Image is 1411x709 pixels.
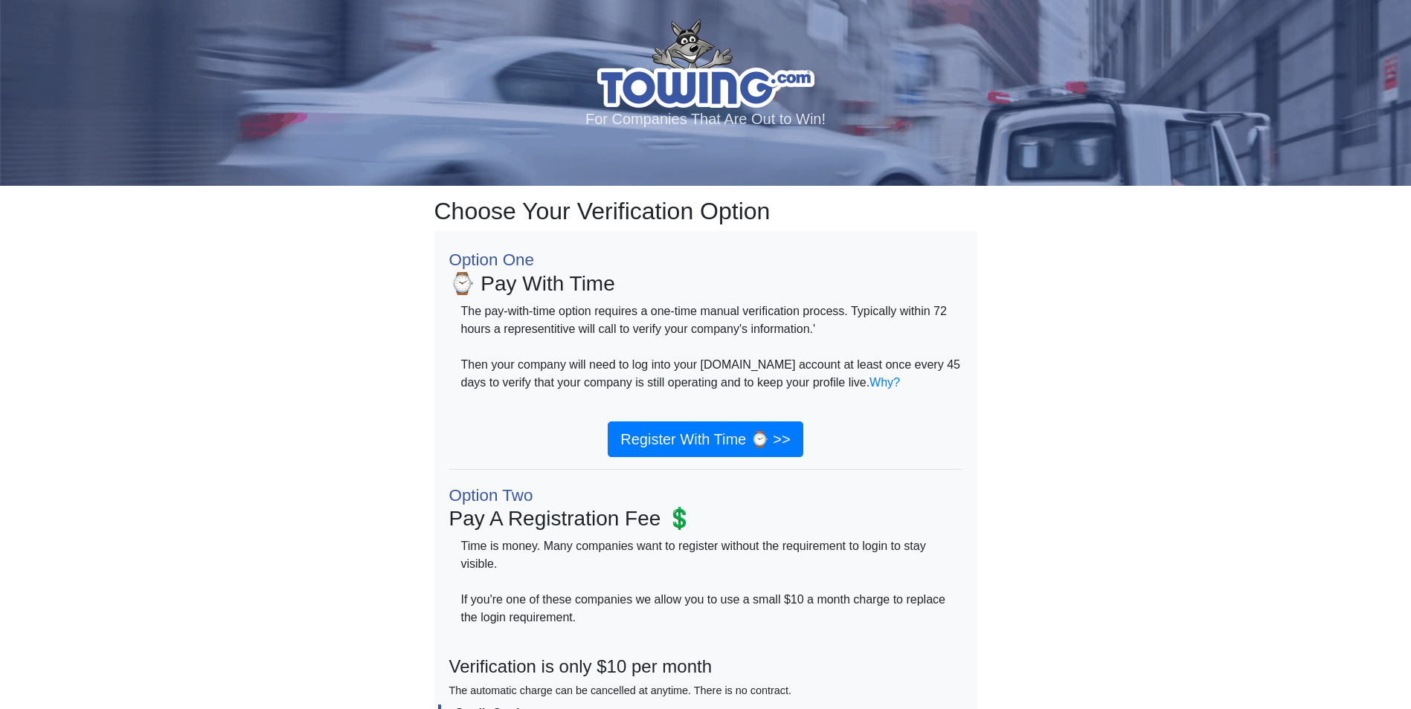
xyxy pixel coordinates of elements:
[449,684,792,696] small: The automatic charge can be cancelled at anytime. There is no contract.
[449,656,962,699] h4: Verification is only $10 per month
[870,376,900,389] a: Why?
[608,421,803,457] a: Register With Time ⌚ >>
[449,246,962,296] h3: ⌚ Pay With Time
[19,108,1392,130] p: For Companies That Are Out to Win!
[449,250,535,269] small: Option One
[597,19,814,108] img: logo
[461,537,962,644] p: Time is money. Many companies want to register without the requirement to login to stay visible. ...
[461,302,962,409] p: The pay-with-time option requires a one-time manual verification process. Typically within 72 hou...
[434,197,977,225] h2: Choose Your Verification Option
[449,486,533,505] small: Option Two
[449,482,962,531] h3: Pay A Registration Fee 💲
